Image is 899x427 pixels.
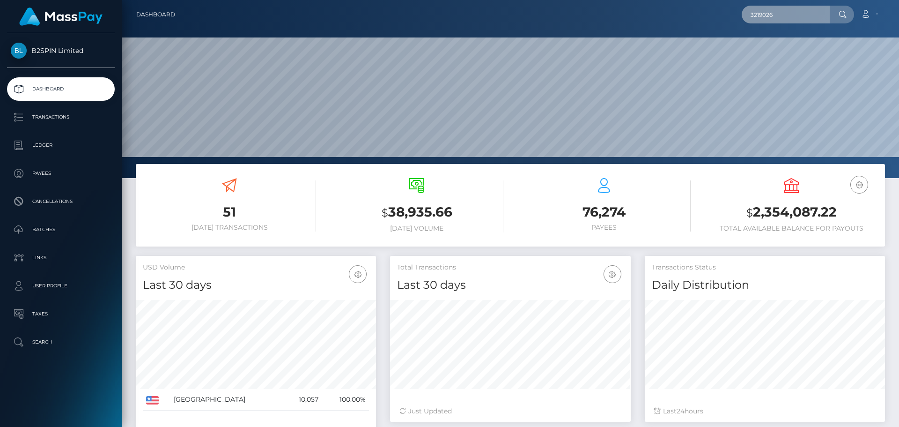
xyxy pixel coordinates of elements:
[652,263,878,272] h5: Transactions Status
[517,203,691,221] h3: 76,274
[19,7,103,26] img: MassPay Logo
[11,138,111,152] p: Ledger
[146,396,159,405] img: US.png
[382,206,388,219] small: $
[7,105,115,129] a: Transactions
[284,389,322,411] td: 10,057
[705,203,878,222] h3: 2,354,087.22
[677,407,685,415] span: 24
[7,77,115,101] a: Dashboard
[7,302,115,326] a: Taxes
[170,389,284,411] td: [GEOGRAPHIC_DATA]
[742,6,830,23] input: Search...
[330,203,503,222] h3: 38,935.66
[11,82,111,96] p: Dashboard
[143,263,369,272] h5: USD Volume
[397,277,623,293] h4: Last 30 days
[11,43,27,59] img: B2SPIN Limited
[143,224,316,232] h6: [DATE] Transactions
[136,5,175,24] a: Dashboard
[652,277,878,293] h4: Daily Distribution
[7,274,115,298] a: User Profile
[143,203,316,221] h3: 51
[7,330,115,354] a: Search
[654,406,876,416] div: Last hours
[330,225,503,232] h6: [DATE] Volume
[11,166,111,180] p: Payees
[7,218,115,241] a: Batches
[322,389,369,411] td: 100.00%
[11,307,111,321] p: Taxes
[7,190,115,213] a: Cancellations
[11,110,111,124] p: Transactions
[7,246,115,270] a: Links
[11,279,111,293] p: User Profile
[705,225,878,232] h6: Total Available Balance for Payouts
[746,206,753,219] small: $
[11,195,111,209] p: Cancellations
[11,251,111,265] p: Links
[11,223,111,237] p: Batches
[143,277,369,293] h4: Last 30 days
[7,46,115,55] span: B2SPIN Limited
[397,263,623,272] h5: Total Transactions
[7,134,115,157] a: Ledger
[7,162,115,185] a: Payees
[11,335,111,349] p: Search
[399,406,621,416] div: Just Updated
[517,224,691,232] h6: Payees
